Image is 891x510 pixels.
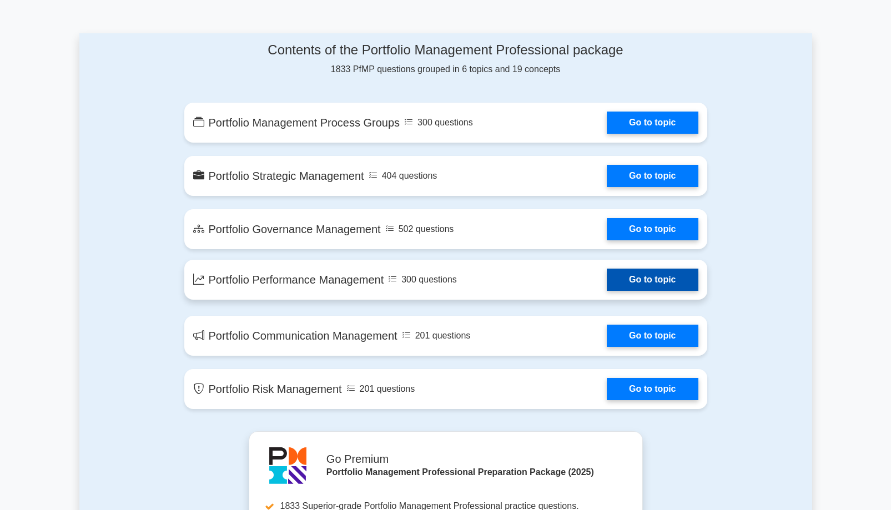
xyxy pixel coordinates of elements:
[607,269,698,291] a: Go to topic
[184,42,707,76] div: 1833 PfMP questions grouped in 6 topics and 19 concepts
[607,165,698,187] a: Go to topic
[607,112,698,134] a: Go to topic
[184,42,707,58] h4: Contents of the Portfolio Management Professional package
[607,218,698,240] a: Go to topic
[607,325,698,347] a: Go to topic
[607,378,698,400] a: Go to topic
